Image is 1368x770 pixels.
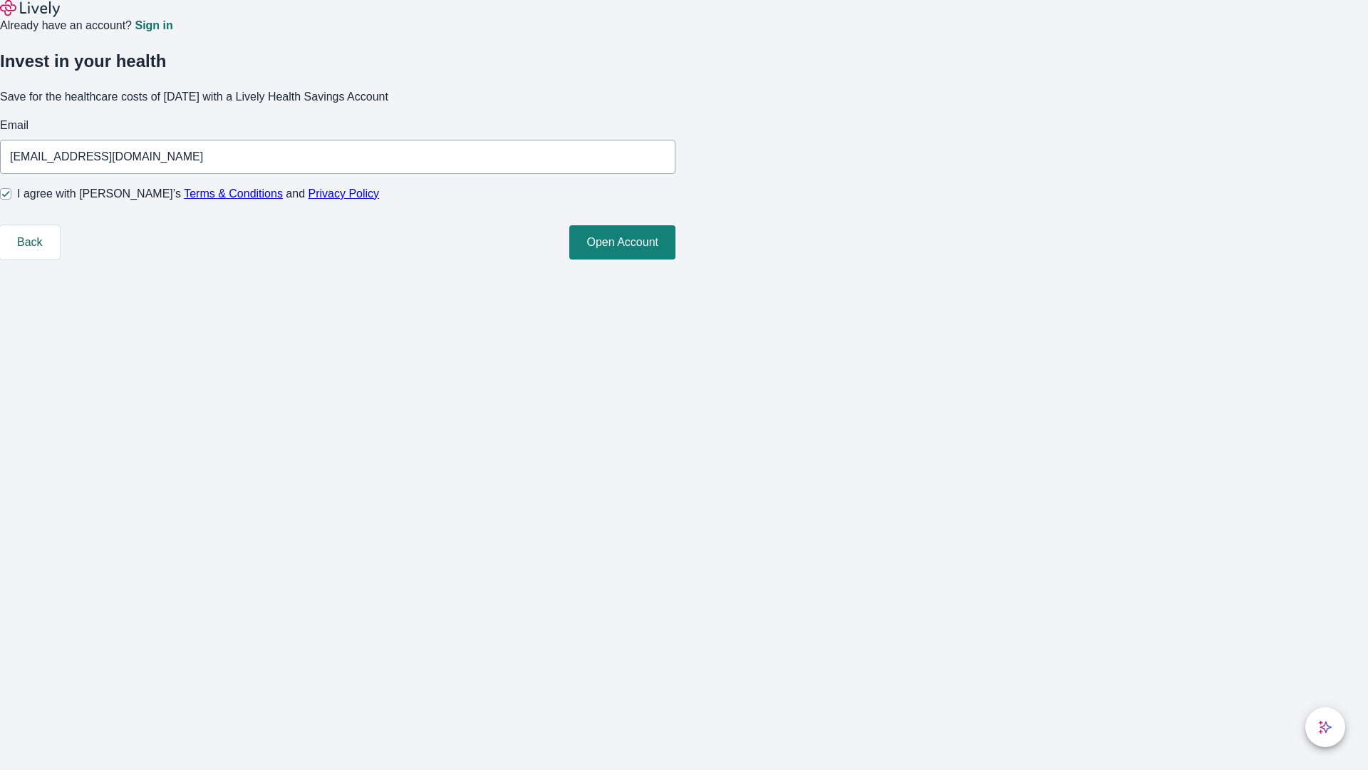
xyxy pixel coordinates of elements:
svg: Lively AI Assistant [1318,720,1332,734]
a: Terms & Conditions [184,188,283,200]
span: I agree with [PERSON_NAME]’s and [17,185,379,202]
button: Open Account [569,225,675,260]
a: Privacy Policy [309,188,380,200]
a: Sign in [135,20,172,31]
button: chat [1305,707,1345,747]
